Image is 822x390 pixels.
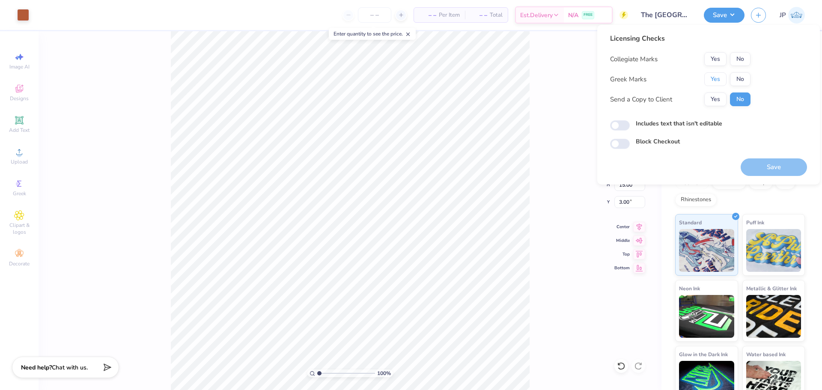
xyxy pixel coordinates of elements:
[610,74,646,84] div: Greek Marks
[679,350,728,359] span: Glow in the Dark Ink
[780,7,805,24] a: JP
[730,72,751,86] button: No
[21,363,52,372] strong: Need help?
[520,11,553,20] span: Est. Delivery
[610,54,658,64] div: Collegiate Marks
[614,265,630,271] span: Bottom
[746,295,801,338] img: Metallic & Glitter Ink
[679,295,734,338] img: Neon Ink
[614,238,630,244] span: Middle
[704,92,727,106] button: Yes
[490,11,503,20] span: Total
[568,11,578,20] span: N/A
[704,72,727,86] button: Yes
[730,92,751,106] button: No
[679,218,702,227] span: Standard
[636,119,722,128] label: Includes text that isn't editable
[730,52,751,66] button: No
[610,33,751,44] div: Licensing Checks
[704,52,727,66] button: Yes
[614,251,630,257] span: Top
[780,10,786,20] span: JP
[329,28,416,40] div: Enter quantity to see the price.
[614,224,630,230] span: Center
[636,137,680,146] label: Block Checkout
[377,369,391,377] span: 100 %
[9,63,30,70] span: Image AI
[419,11,436,20] span: – –
[675,194,717,206] div: Rhinestones
[679,229,734,272] img: Standard
[52,363,88,372] span: Chat with us.
[10,95,29,102] span: Designs
[788,7,805,24] img: John Paul Torres
[4,222,34,235] span: Clipart & logos
[358,7,391,23] input: – –
[439,11,460,20] span: Per Item
[584,12,593,18] span: FREE
[746,284,797,293] span: Metallic & Glitter Ink
[746,229,801,272] img: Puff Ink
[470,11,487,20] span: – –
[704,8,745,23] button: Save
[746,218,764,227] span: Puff Ink
[634,6,697,24] input: Untitled Design
[9,260,30,267] span: Decorate
[9,127,30,134] span: Add Text
[11,158,28,165] span: Upload
[13,190,26,197] span: Greek
[746,350,786,359] span: Water based Ink
[610,95,672,104] div: Send a Copy to Client
[679,284,700,293] span: Neon Ink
